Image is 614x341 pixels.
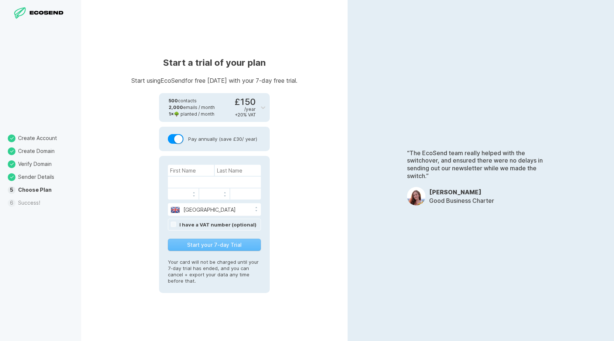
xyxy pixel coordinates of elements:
p: “The EcoSend team really helped with the switchover, and ensured there were no delays in sending ... [407,149,555,180]
p: Good Business Charter [429,197,494,205]
strong: 1 × [169,111,174,117]
div: / year [244,106,256,112]
div: £150 [234,98,256,117]
div: 🌳 planted / month [169,111,215,117]
iframe: YYYY [201,190,227,198]
p: Start using EcoSend for free [DATE] with your 7-day free trial. [131,78,297,83]
h1: Start a trial of your plan [131,57,297,69]
label: Pay annually (save £30 / year) [168,134,261,144]
strong: 2,000 [169,105,183,110]
iframe: CVV [232,190,259,198]
p: Your card will not be charged until your 7-day trial has ended, and you can cancel + export your ... [168,252,261,284]
input: Last Name [215,165,261,176]
strong: 500 [169,98,178,103]
div: contacts [169,98,215,104]
h3: [PERSON_NAME] [429,188,494,196]
a: I have a VAT number (optional) [179,222,256,228]
img: OpDfwsLJpxJND2XqePn68R8dM.jpeg [407,187,425,205]
div: + 20 % VAT [235,112,256,117]
iframe: Credit Card Number [170,178,259,187]
div: emails / month [169,104,215,111]
iframe: MM [170,190,196,198]
input: First Name [168,165,214,176]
